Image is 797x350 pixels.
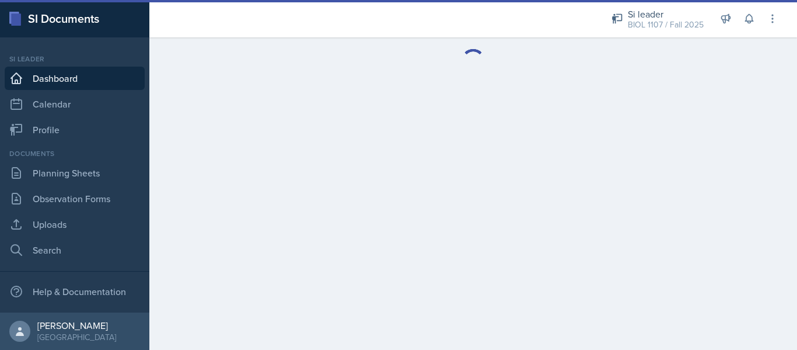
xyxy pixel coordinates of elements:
div: [GEOGRAPHIC_DATA] [37,331,116,343]
a: Dashboard [5,67,145,90]
a: Observation Forms [5,187,145,210]
a: Uploads [5,213,145,236]
div: Documents [5,148,145,159]
div: Help & Documentation [5,280,145,303]
div: Si leader [5,54,145,64]
div: BIOL 1107 / Fall 2025 [628,19,704,31]
a: Search [5,238,145,262]
a: Calendar [5,92,145,116]
a: Profile [5,118,145,141]
a: Planning Sheets [5,161,145,185]
div: Si leader [628,7,704,21]
div: [PERSON_NAME] [37,320,116,331]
